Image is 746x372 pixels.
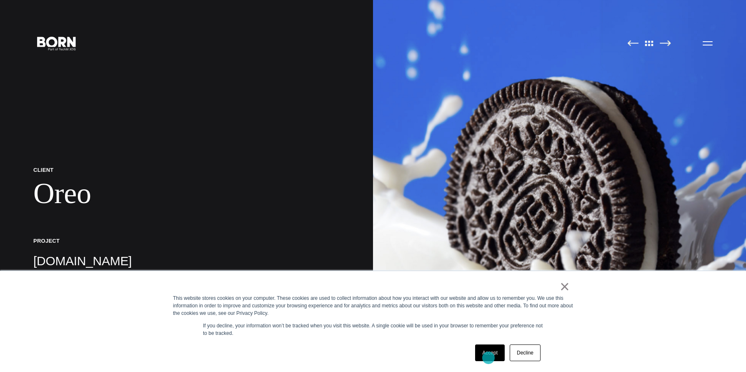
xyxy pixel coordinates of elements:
a: Decline [510,344,541,361]
a: × [560,283,570,290]
p: [DOMAIN_NAME] [33,253,340,269]
p: If you decline, your information won’t be tracked when you visit this website. A single cookie wi... [203,322,543,337]
h1: Oreo [33,176,340,211]
h5: Project [33,237,340,244]
img: Next Page [660,40,671,46]
a: Accept [475,344,505,361]
img: All Pages [641,40,658,46]
div: This website stores cookies on your computer. These cookies are used to collect information about... [173,294,573,317]
p: Client [33,166,340,173]
img: Previous Page [627,40,638,46]
button: Open [698,34,718,52]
